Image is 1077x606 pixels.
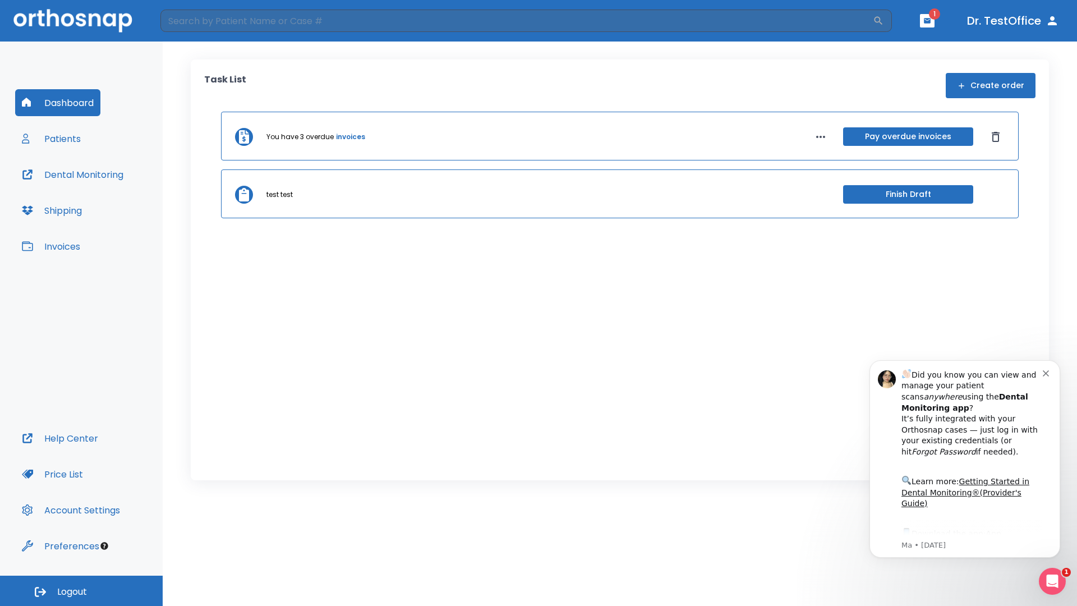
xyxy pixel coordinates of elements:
[15,125,88,152] button: Patients
[15,425,105,452] button: Help Center
[204,73,246,98] p: Task List
[266,190,293,200] p: test test
[15,461,90,488] button: Price List
[1039,568,1066,595] iframe: Intercom live chat
[160,10,873,32] input: Search by Patient Name or Case #
[57,586,87,598] span: Logout
[853,346,1077,600] iframe: Intercom notifications message
[15,532,106,559] button: Preferences
[266,132,334,142] p: You have 3 overdue
[13,9,132,32] img: Orthosnap
[15,89,100,116] button: Dashboard
[15,161,130,188] button: Dental Monitoring
[843,127,973,146] button: Pay overdue invoices
[1062,568,1071,577] span: 1
[843,185,973,204] button: Finish Draft
[946,73,1035,98] button: Create order
[336,132,365,142] a: invoices
[987,128,1005,146] button: Dismiss
[99,541,109,551] div: Tooltip anchor
[15,197,89,224] button: Shipping
[963,11,1064,31] button: Dr. TestOffice
[929,8,940,20] span: 1
[15,233,87,260] button: Invoices
[15,497,127,524] button: Account Settings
